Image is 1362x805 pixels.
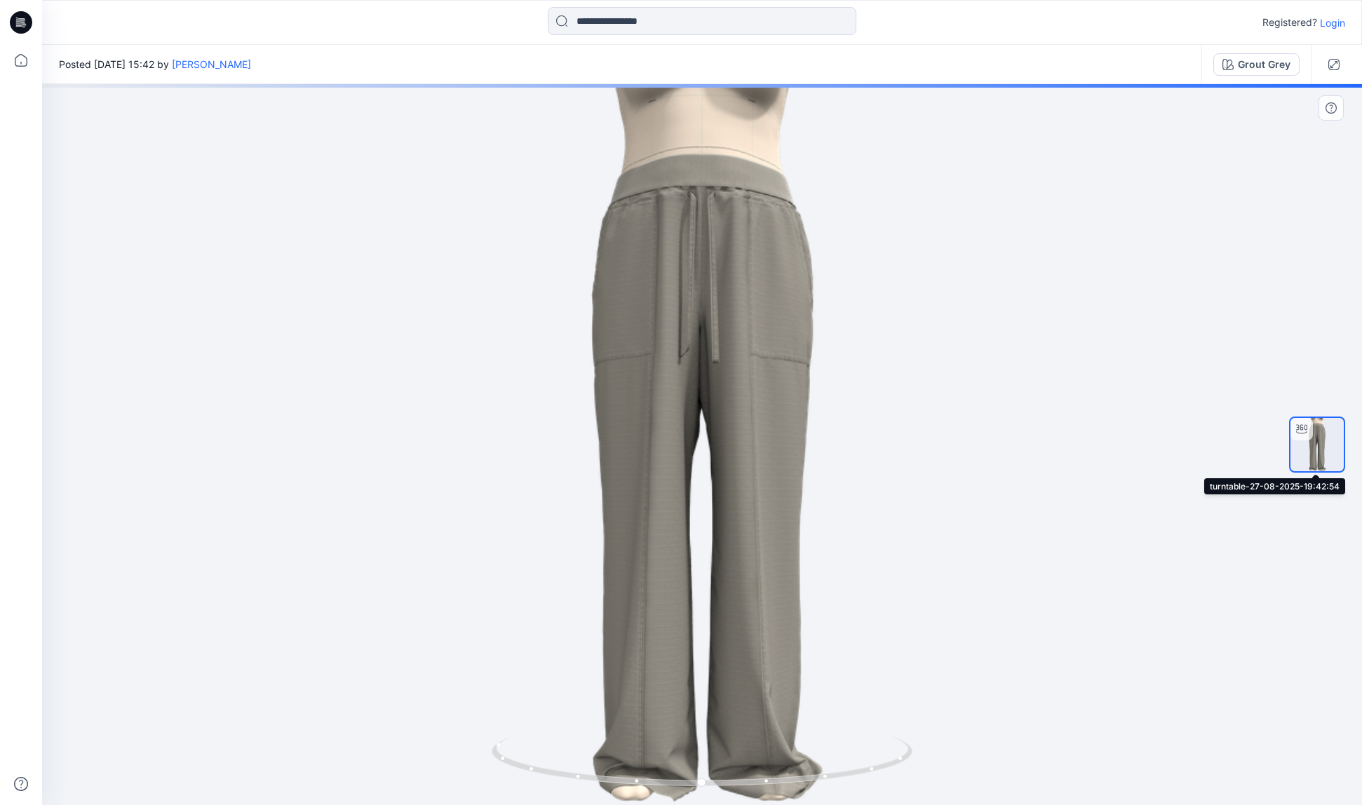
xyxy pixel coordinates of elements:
a: [PERSON_NAME] [172,58,251,70]
span: Posted [DATE] 15:42 by [59,57,251,72]
div: Grout Grey [1238,57,1290,72]
p: Registered? [1262,14,1317,31]
p: Login [1320,15,1345,30]
button: Grout Grey [1213,53,1300,76]
img: turntable-27-08-2025-19:42:54 [1290,418,1344,471]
